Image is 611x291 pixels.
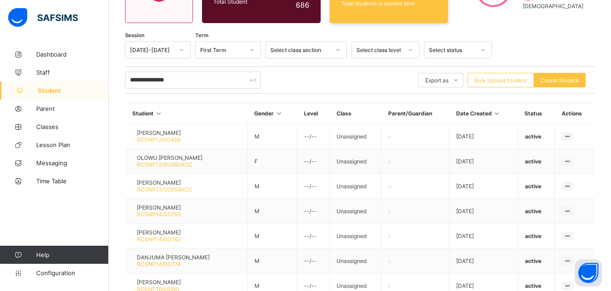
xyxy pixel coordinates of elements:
td: --/-- [297,248,330,273]
div: Select class section [270,47,330,53]
th: Date Created [449,103,518,124]
td: M [247,248,297,273]
td: [DATE] [449,224,518,248]
span: Messaging [36,159,109,167]
td: Unassigned [330,199,381,224]
span: Bulk Upload Student [475,77,527,84]
span: [PERSON_NAME] [137,179,192,186]
th: Class [330,103,381,124]
button: Open asap [575,259,602,286]
td: M [247,124,297,149]
td: --/-- [297,174,330,199]
td: --/-- [297,199,330,224]
span: Staff [36,69,109,76]
td: --/-- [297,149,330,174]
div: Select class level [356,47,403,53]
td: --/-- [297,224,330,248]
span: Time Table [36,177,109,185]
th: Level [297,103,330,124]
span: [PERSON_NAME] [137,229,181,236]
td: [DATE] [449,248,518,273]
span: 686 [296,0,309,10]
span: active [525,233,541,239]
td: Unassigned [330,248,381,273]
td: [DATE] [449,174,518,199]
span: [PERSON_NAME] [137,204,181,211]
td: M [247,199,297,224]
td: [DATE] [449,149,518,174]
span: [PERSON_NAME] [137,279,181,286]
td: Unassigned [330,149,381,174]
span: RCSNP12/00580ACC [137,161,192,168]
span: RCSNP12/00466 [137,136,181,143]
span: OLOWU [PERSON_NAME] [137,154,202,161]
th: Actions [555,103,595,124]
span: Lesson Plan [36,141,109,148]
span: Export as [425,77,448,84]
span: active [525,208,541,215]
span: Term [195,32,208,38]
span: Classes [36,123,109,130]
span: RCSNP14/00774 [137,261,181,267]
th: Student [125,103,248,124]
span: Dashboard [36,51,109,58]
td: --/-- [297,124,330,149]
span: Help [36,251,108,258]
span: Parent [36,105,109,112]
div: [DATE]-[DATE] [130,47,174,53]
span: RCSNP14/00755 [137,211,181,218]
span: active [525,282,541,289]
span: Student [38,87,109,94]
td: Unassigned [330,224,381,248]
span: Session [125,32,144,38]
td: Unassigned [330,124,381,149]
i: Sort in Ascending Order [275,110,283,117]
span: active [525,133,541,140]
div: First Term [200,47,244,53]
span: active [525,258,541,264]
div: Select status [429,47,475,53]
td: Unassigned [330,174,381,199]
span: active [525,183,541,190]
td: F [247,149,297,174]
span: active [525,158,541,165]
span: Configuration [36,269,108,277]
td: [DATE] [449,199,518,224]
th: Parent/Guardian [381,103,449,124]
span: DANJUMA [PERSON_NAME] [137,254,210,261]
span: RCSNP13/00659ACC [137,186,192,193]
td: M [247,224,297,248]
span: [PERSON_NAME] [137,129,181,136]
span: Create Student [540,77,579,84]
span: [DEMOGRAPHIC_DATA] [523,3,583,10]
th: Gender [247,103,297,124]
td: M [247,174,297,199]
i: Sort in Ascending Order [155,110,163,117]
th: Status [518,103,554,124]
td: [DATE] [449,124,518,149]
span: RCSNP14/00762 [137,236,181,243]
i: Sort in Ascending Order [493,110,501,117]
img: safsims [8,8,78,27]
